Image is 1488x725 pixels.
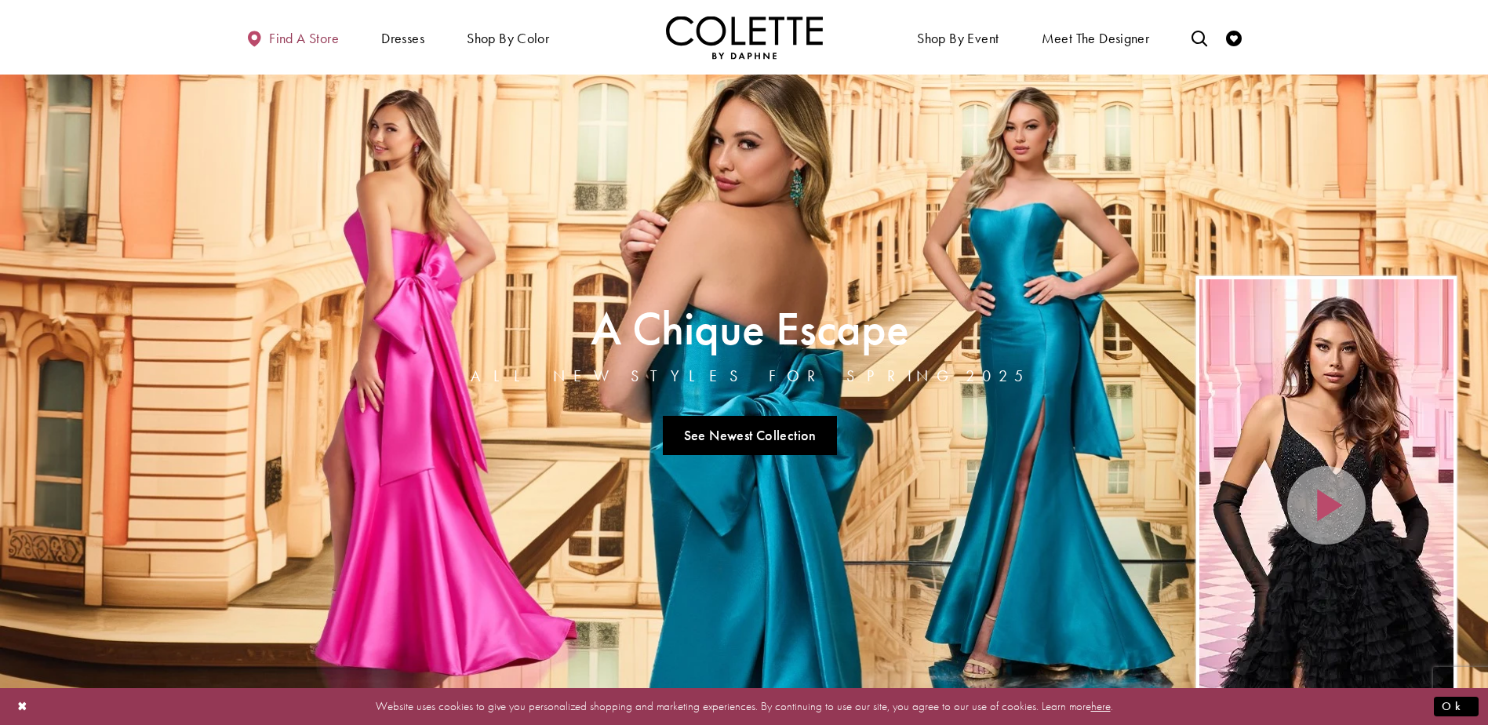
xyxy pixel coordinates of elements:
span: Find a store [269,31,339,46]
a: See Newest Collection A Chique Escape All New Styles For Spring 2025 [663,416,837,455]
a: Visit Home Page [666,16,823,59]
img: Colette by Daphne [666,16,823,59]
a: Meet the designer [1038,16,1154,59]
span: Dresses [381,31,424,46]
span: Shop by color [463,16,553,59]
span: Shop By Event [917,31,999,46]
p: Website uses cookies to give you personalized shopping and marketing experiences. By continuing t... [113,696,1375,717]
span: Shop By Event [913,16,1002,59]
a: Check Wishlist [1222,16,1246,59]
button: Close Dialog [9,693,36,720]
ul: Slider Links [466,410,1034,461]
span: Dresses [377,16,428,59]
a: Toggle search [1188,16,1211,59]
a: Find a store [242,16,343,59]
button: Submit Dialog [1434,697,1479,716]
span: Shop by color [467,31,549,46]
a: here [1091,698,1111,714]
span: Meet the designer [1042,31,1150,46]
